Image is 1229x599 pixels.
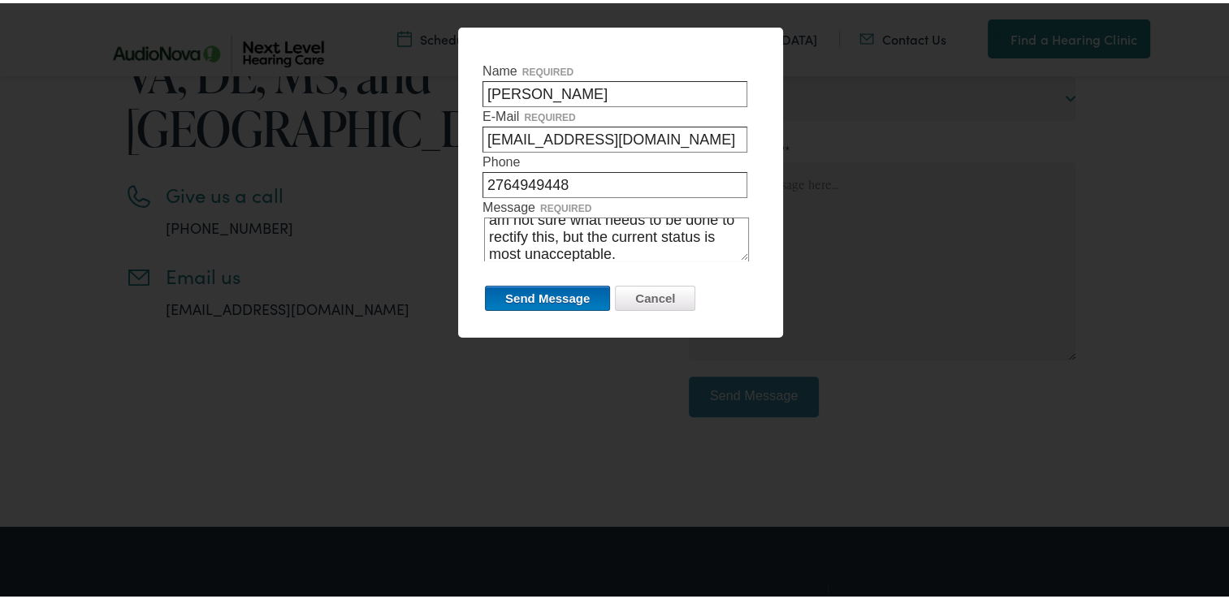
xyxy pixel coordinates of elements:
[483,169,747,195] input: Phone
[484,214,749,258] textarea: Messagerequired
[483,104,759,149] label: E-Mail
[483,149,759,195] label: Phone
[522,63,573,75] span: required
[540,200,591,211] span: required
[483,78,747,104] input: Namerequired
[615,282,695,308] input: Cancel
[483,58,759,104] label: Name
[524,109,575,120] span: required
[485,282,610,308] input: Send Message
[483,195,759,258] label: Message
[483,123,747,149] input: E-Mailrequired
